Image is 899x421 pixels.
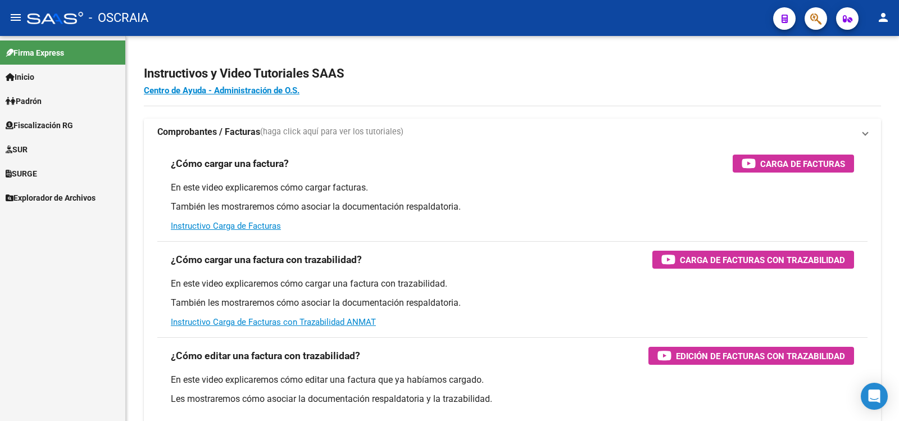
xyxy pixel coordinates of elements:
span: Edición de Facturas con Trazabilidad [676,349,845,363]
h3: ¿Cómo cargar una factura con trazabilidad? [171,252,362,268]
p: En este video explicaremos cómo editar una factura que ya habíamos cargado. [171,374,854,386]
p: También les mostraremos cómo asociar la documentación respaldatoria. [171,201,854,213]
p: En este video explicaremos cómo cargar una factura con trazabilidad. [171,278,854,290]
p: También les mostraremos cómo asociar la documentación respaldatoria. [171,297,854,309]
a: Instructivo Carga de Facturas con Trazabilidad ANMAT [171,317,376,327]
span: SURGE [6,168,37,180]
h2: Instructivos y Video Tutoriales SAAS [144,63,881,84]
strong: Comprobantes / Facturas [157,126,260,138]
p: Les mostraremos cómo asociar la documentación respaldatoria y la trazabilidad. [171,393,854,405]
h3: ¿Cómo cargar una factura? [171,156,289,171]
span: Carga de Facturas con Trazabilidad [680,253,845,267]
p: En este video explicaremos cómo cargar facturas. [171,182,854,194]
span: Padrón [6,95,42,107]
span: Firma Express [6,47,64,59]
span: - OSCRAIA [89,6,148,30]
mat-expansion-panel-header: Comprobantes / Facturas(haga click aquí para ver los tutoriales) [144,119,881,146]
span: Explorador de Archivos [6,192,96,204]
div: Open Intercom Messenger [861,383,888,410]
button: Carga de Facturas [733,155,854,173]
h3: ¿Cómo editar una factura con trazabilidad? [171,348,360,364]
mat-icon: person [877,11,890,24]
span: Inicio [6,71,34,83]
button: Edición de Facturas con Trazabilidad [648,347,854,365]
button: Carga de Facturas con Trazabilidad [652,251,854,269]
span: Carga de Facturas [760,157,845,171]
span: Fiscalización RG [6,119,73,132]
a: Instructivo Carga de Facturas [171,221,281,231]
span: (haga click aquí para ver los tutoriales) [260,126,403,138]
span: SUR [6,143,28,156]
a: Centro de Ayuda - Administración de O.S. [144,85,299,96]
mat-icon: menu [9,11,22,24]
